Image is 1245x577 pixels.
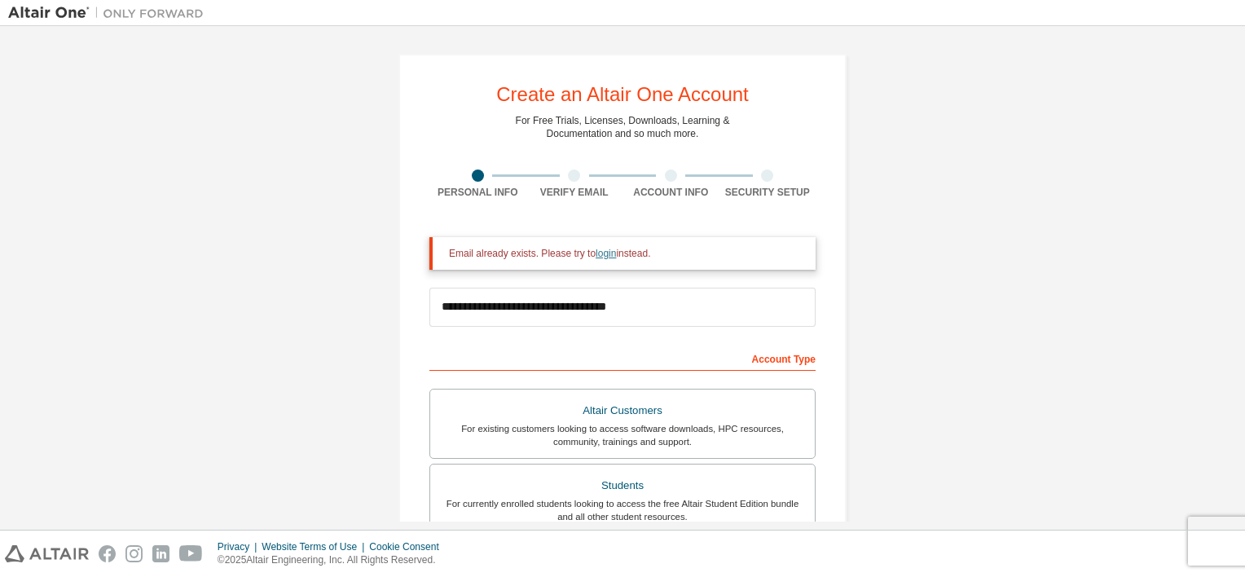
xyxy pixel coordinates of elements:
[369,540,448,553] div: Cookie Consent
[449,247,803,260] div: Email already exists. Please try to instead.
[179,545,203,562] img: youtube.svg
[526,186,623,199] div: Verify Email
[440,422,805,448] div: For existing customers looking to access software downloads, HPC resources, community, trainings ...
[622,186,719,199] div: Account Info
[440,497,805,523] div: For currently enrolled students looking to access the free Altair Student Edition bundle and all ...
[152,545,169,562] img: linkedin.svg
[516,114,730,140] div: For Free Trials, Licenses, Downloads, Learning & Documentation and so much more.
[218,553,449,567] p: © 2025 Altair Engineering, Inc. All Rights Reserved.
[440,474,805,497] div: Students
[125,545,143,562] img: instagram.svg
[218,540,262,553] div: Privacy
[5,545,89,562] img: altair_logo.svg
[596,248,616,259] a: login
[99,545,116,562] img: facebook.svg
[8,5,212,21] img: Altair One
[262,540,369,553] div: Website Terms of Use
[429,186,526,199] div: Personal Info
[440,399,805,422] div: Altair Customers
[429,345,816,371] div: Account Type
[719,186,816,199] div: Security Setup
[496,85,749,104] div: Create an Altair One Account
